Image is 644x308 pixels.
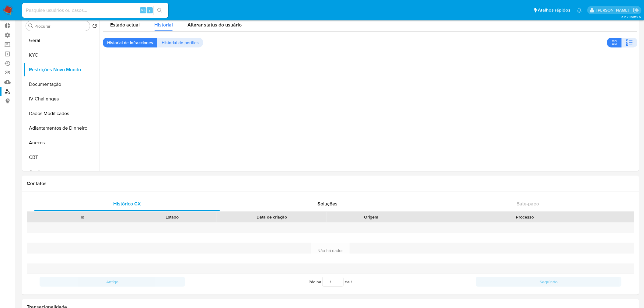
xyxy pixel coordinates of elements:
[23,48,100,62] button: KYC
[23,62,100,77] button: Restrições Novo Mundo
[621,14,641,19] span: 3.157.1-hotfix-5
[42,214,123,220] div: Id
[23,77,100,92] button: Documentação
[23,33,100,48] button: Geral
[517,200,539,207] span: Bate-papo
[27,180,634,187] h1: Contatos
[153,6,166,15] button: search-icon
[351,279,352,285] span: 1
[23,135,100,150] button: Anexos
[23,121,100,135] button: Adiantamentos de Dinheiro
[23,92,100,106] button: IV Challenges
[131,214,212,220] div: Estado
[538,7,571,13] span: Atalhos rápidos
[221,214,322,220] div: Data de criação
[577,8,582,13] a: Notificações
[22,6,168,14] input: Pesquise usuários ou casos...
[23,165,100,179] button: Cartões
[92,23,97,30] button: Retornar ao pedido padrão
[633,7,639,13] a: Sair
[141,7,145,13] span: Alt
[331,214,412,220] div: Origem
[476,277,621,287] button: Seguindo
[28,23,33,28] button: Procurar
[34,23,87,29] input: Procurar
[149,7,151,13] span: s
[309,277,352,287] span: Página de
[597,7,631,13] p: sabrina.lima@mercadopago.com.br
[113,200,141,207] span: Histórico CX
[40,277,185,287] button: Antigo
[420,214,630,220] div: Processo
[23,150,100,165] button: CBT
[23,106,100,121] button: Dados Modificados
[317,200,338,207] span: Soluções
